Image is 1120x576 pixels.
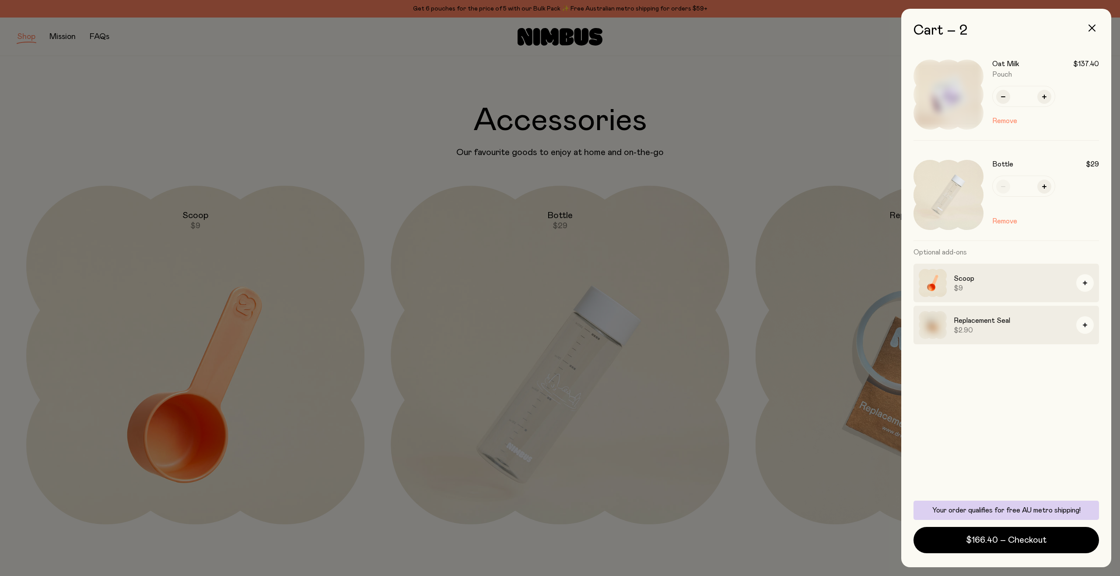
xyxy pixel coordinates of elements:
[992,160,1013,169] h3: Bottle
[919,506,1094,515] p: Your order qualifies for free AU metro shipping!
[913,241,1099,264] h3: Optional add-ons
[954,284,1069,293] span: $9
[954,326,1069,335] span: $2.90
[954,273,1069,284] h3: Scoop
[1073,60,1099,68] span: $137.40
[992,60,1019,68] h3: Oat Milk
[913,527,1099,553] button: $166.40 – Checkout
[1086,160,1099,169] span: $29
[992,116,1017,126] button: Remove
[992,216,1017,226] button: Remove
[954,315,1069,326] h3: Replacement Seal
[992,71,1012,78] span: Pouch
[966,534,1046,546] span: $166.40 – Checkout
[913,23,1099,39] h2: Cart – 2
